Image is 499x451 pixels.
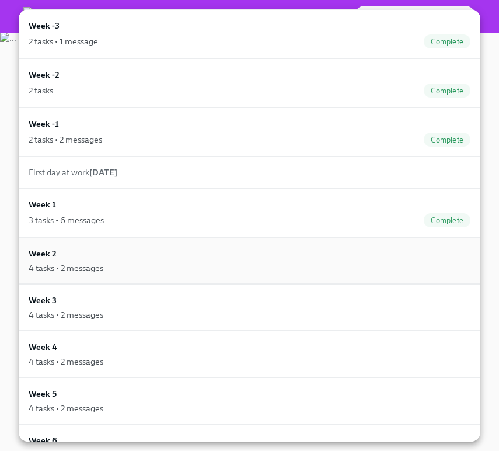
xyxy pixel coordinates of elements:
h6: Week 1 [29,198,56,211]
div: 4 tasks • 2 messages [29,403,103,414]
a: Week 54 tasks • 2 messages [19,377,480,424]
div: 2 tasks • 2 messages [29,134,102,145]
div: 2 tasks [29,85,53,96]
a: Week -12 tasks • 2 messagesComplete [19,107,480,157]
h6: Week -1 [29,117,59,130]
a: Week -22 tasksComplete [19,58,480,107]
div: 4 tasks • 2 messages [29,309,103,321]
h6: Week 3 [29,294,57,307]
span: Complete [424,136,470,144]
div: 3 tasks • 6 messages [29,214,104,226]
h6: Week 6 [29,434,57,447]
a: Week 13 tasks • 6 messagesComplete [19,188,480,237]
a: Week -32 tasks • 1 messageComplete [19,9,480,58]
div: 4 tasks • 2 messages [29,262,103,274]
h6: Week 5 [29,387,57,400]
a: Week 24 tasks • 2 messages [19,237,480,284]
h6: Week 2 [29,247,57,260]
span: First day at work [29,167,117,178]
div: 2 tasks • 1 message [29,36,98,47]
div: 4 tasks • 2 messages [29,356,103,367]
strong: [DATE] [89,167,117,178]
h6: Week 4 [29,341,57,353]
span: Complete [424,86,470,95]
h6: Week -3 [29,19,60,32]
span: Complete [424,216,470,225]
a: Week 44 tasks • 2 messages [19,331,480,377]
a: Week 34 tasks • 2 messages [19,284,480,331]
span: Complete [424,37,470,46]
h6: Week -2 [29,68,60,81]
